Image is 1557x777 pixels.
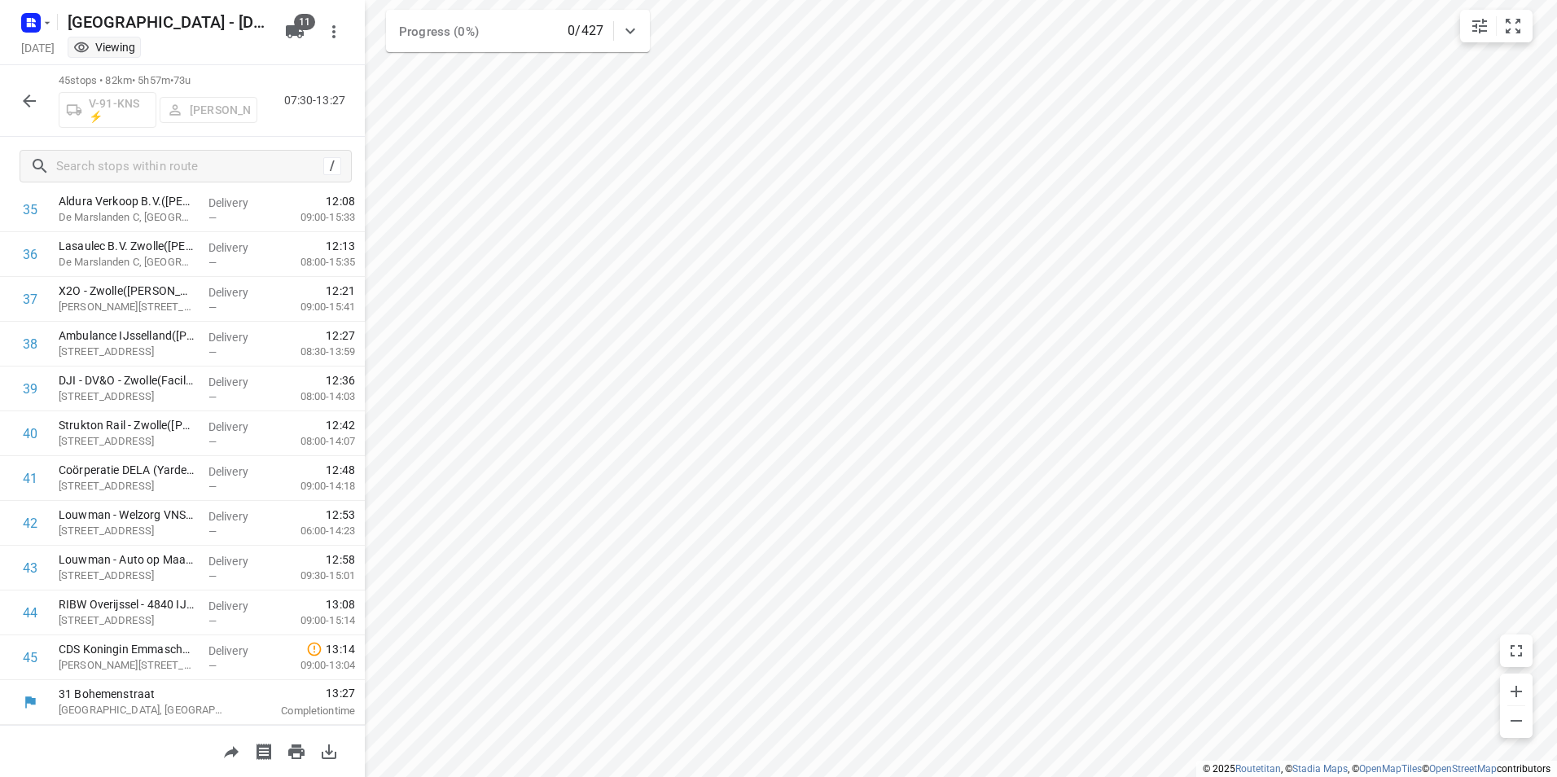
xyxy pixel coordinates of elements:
[208,508,269,525] p: Delivery
[208,419,269,435] p: Delivery
[59,433,195,450] p: [STREET_ADDRESS]
[208,553,269,569] p: Delivery
[23,471,37,486] div: 41
[1203,763,1550,775] li: © 2025 , © , © © contributors
[274,388,355,405] p: 08:00-14:03
[59,193,195,209] p: Aldura Verkoop B.V.(Jacco Van Keulen)
[274,299,355,315] p: 09:00-15:41
[208,570,217,582] span: —
[208,481,217,493] span: —
[208,598,269,614] p: Delivery
[1292,763,1348,775] a: Stadia Maps
[59,596,195,612] p: RIBW Overijssel - 4840 IJsselhof(Servicepunt)
[59,238,195,254] p: Lasaulec B.V. Zwolle(Janet Hornstra)
[323,157,341,175] div: /
[399,24,479,39] span: Progress (0%)
[274,254,355,270] p: 08:00-15:35
[208,615,217,627] span: —
[306,641,322,657] svg: Late
[1235,763,1281,775] a: Routetitan
[274,433,355,450] p: 08:00-14:07
[59,327,195,344] p: Ambulance IJsselland(Jose Jansen)
[208,301,217,314] span: —
[59,372,195,388] p: DJI - DV&O - Zwolle(Facilitair)
[208,463,269,480] p: Delivery
[208,239,269,256] p: Delivery
[326,372,355,388] span: 12:36
[56,154,323,179] input: Search stops within route
[208,660,217,672] span: —
[59,254,195,270] p: De Marslanden C, [GEOGRAPHIC_DATA]
[1460,10,1533,42] div: small contained button group
[326,596,355,612] span: 13:08
[59,462,195,478] p: Coörperatie DELA (Yarden) - Zwolle(Raymond de Kock)
[59,523,195,539] p: [STREET_ADDRESS]
[326,462,355,478] span: 12:48
[274,657,355,674] p: 09:00-13:04
[326,507,355,523] span: 12:53
[280,743,313,758] span: Print route
[173,74,191,86] span: 73u
[208,257,217,269] span: —
[59,507,195,523] p: Louwman - Welzorg VNS - Zwolle(Manon van Leeuwen-Feenstra (WIJZIGINGEN ALLEEN VIA MANON, DENNIS O...
[326,417,355,433] span: 12:42
[23,650,37,665] div: 45
[59,612,195,629] p: Wipstrikkerallee 2-4, Zwolle
[326,193,355,209] span: 12:08
[215,743,248,758] span: Share route
[73,39,135,55] div: You are currently in view mode. To make any changes, go to edit project.
[326,238,355,254] span: 12:13
[294,14,315,30] span: 11
[248,685,355,701] span: 13:27
[386,10,650,52] div: Progress (0%)0/427
[23,605,37,621] div: 44
[23,560,37,576] div: 43
[326,641,355,657] span: 13:14
[59,344,195,360] p: [STREET_ADDRESS]
[23,292,37,307] div: 37
[208,436,217,448] span: —
[568,21,603,41] p: 0/427
[1463,10,1496,42] button: Map settings
[23,426,37,441] div: 40
[274,209,355,226] p: 09:00-15:33
[248,703,355,719] p: Completion time
[279,15,311,48] button: 11
[59,388,195,405] p: [STREET_ADDRESS]
[23,516,37,531] div: 42
[59,702,228,718] p: [GEOGRAPHIC_DATA], [GEOGRAPHIC_DATA]
[59,641,195,657] p: CDS Koningin Emmaschool(José ten Klooster)
[170,74,173,86] span: •
[23,247,37,262] div: 36
[59,417,195,433] p: Strukton Rail - Zwolle(Henri Schepers)
[318,15,350,48] button: More
[1359,763,1422,775] a: OpenMapTiles
[59,551,195,568] p: Louwman - Auto op Maat - Zwolle(Manon van Leeuwen-Feenstra (WIJZIGINGEN ALLEEN VIA MANON, DENNIS ...
[59,686,228,702] p: 31 Bohemenstraat
[248,743,280,758] span: Print shipping labels
[274,612,355,629] p: 09:00-15:14
[59,209,195,226] p: De Marslanden C, [GEOGRAPHIC_DATA]
[208,374,269,390] p: Delivery
[274,523,355,539] p: 06:00-14:23
[208,212,217,224] span: —
[1497,10,1529,42] button: Fit zoom
[274,568,355,584] p: 09:30-15:01
[59,478,195,494] p: [STREET_ADDRESS]
[208,643,269,659] p: Delivery
[208,195,269,211] p: Delivery
[208,329,269,345] p: Delivery
[326,283,355,299] span: 12:21
[274,478,355,494] p: 09:00-14:18
[208,525,217,538] span: —
[23,381,37,397] div: 39
[326,327,355,344] span: 12:27
[208,346,217,358] span: —
[59,73,257,89] p: 45 stops • 82km • 5h57m
[59,657,195,674] p: Jacob Catsstraat 1, Zwolle
[208,391,217,403] span: —
[1429,763,1497,775] a: OpenStreetMap
[59,299,195,315] p: George Stephensonstraat 8, Zwolle
[274,344,355,360] p: 08:30-13:59
[23,336,37,352] div: 38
